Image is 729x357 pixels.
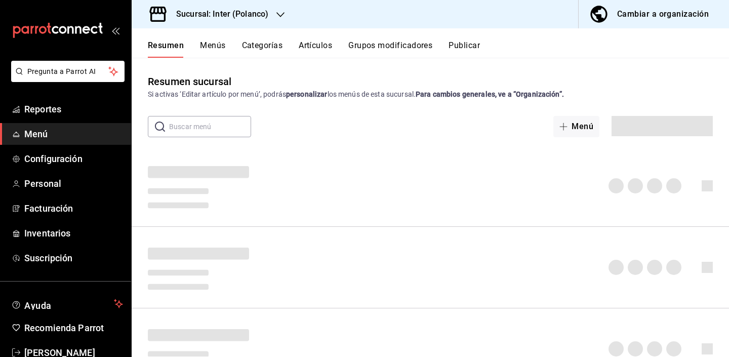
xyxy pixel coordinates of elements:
button: Artículos [299,41,332,58]
span: Reportes [24,102,123,116]
button: Grupos modificadores [348,41,432,58]
div: Cambiar a organización [617,7,709,21]
a: Pregunta a Parrot AI [7,73,125,84]
span: Suscripción [24,251,123,265]
span: Configuración [24,152,123,166]
span: Pregunta a Parrot AI [27,66,109,77]
span: Ayuda [24,298,110,310]
button: Resumen [148,41,184,58]
div: navigation tabs [148,41,729,58]
span: Menú [24,127,123,141]
button: Pregunta a Parrot AI [11,61,125,82]
span: Inventarios [24,226,123,240]
strong: Para cambios generales, ve a “Organización”. [416,90,564,98]
span: Personal [24,177,123,190]
div: Si activas ‘Editar artículo por menú’, podrás los menús de esta sucursal. [148,89,713,100]
span: Facturación [24,202,123,215]
button: Publicar [449,41,480,58]
h3: Sucursal: Inter (Polanco) [168,8,268,20]
button: Menús [200,41,225,58]
button: open_drawer_menu [111,26,119,34]
div: Resumen sucursal [148,74,231,89]
button: Menú [553,116,599,137]
span: Recomienda Parrot [24,321,123,335]
input: Buscar menú [169,116,251,137]
strong: personalizar [286,90,328,98]
button: Categorías [242,41,283,58]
